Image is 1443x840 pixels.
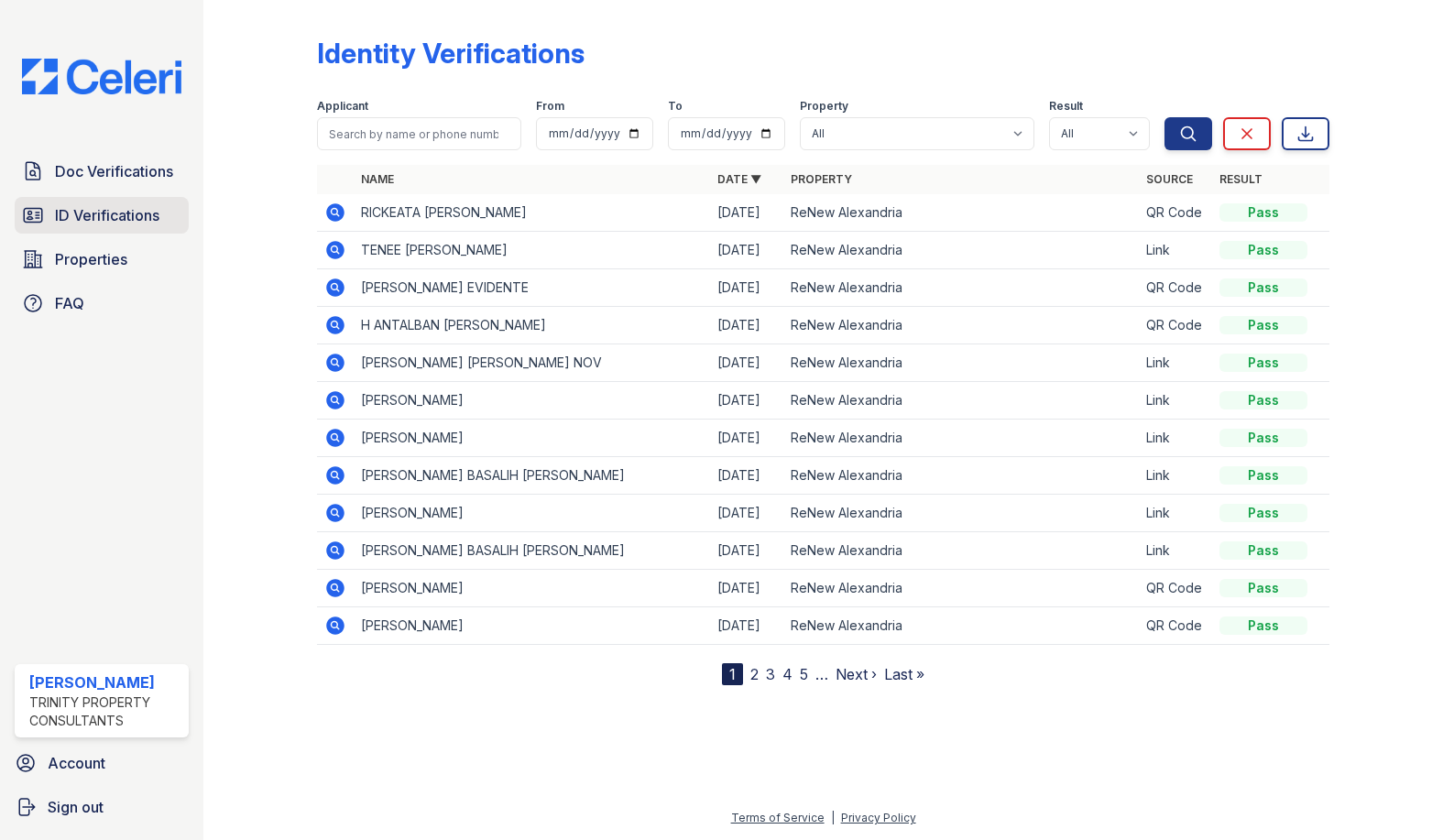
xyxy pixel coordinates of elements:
td: Link [1139,495,1212,532]
td: [DATE] [710,232,783,269]
td: [DATE] [710,269,783,307]
div: 1 [722,663,743,685]
a: FAQ [15,285,189,322]
td: Link [1139,420,1212,457]
td: [DATE] [710,570,783,607]
td: Link [1139,344,1212,382]
span: ID Verifications [55,204,159,226]
td: ReNew Alexandria [783,194,1139,232]
div: Trinity Property Consultants [29,693,181,730]
a: Source [1146,172,1193,186]
input: Search by name or phone number [317,117,521,150]
a: Sign out [7,789,196,825]
td: [DATE] [710,607,783,645]
td: QR Code [1139,269,1212,307]
img: CE_Logo_Blue-a8612792a0a2168367f1c8372b55b34899dd931a85d93a1a3d3e32e68fde9ad4.png [7,59,196,94]
td: [PERSON_NAME] [354,382,709,420]
div: | [831,811,835,824]
label: To [668,99,683,114]
div: Pass [1219,579,1307,597]
td: [DATE] [710,382,783,420]
td: [DATE] [710,495,783,532]
a: 3 [766,665,775,683]
div: Pass [1219,391,1307,409]
div: Pass [1219,241,1307,259]
span: Properties [55,248,127,270]
a: Terms of Service [731,811,825,824]
td: [PERSON_NAME] [354,420,709,457]
a: Properties [15,241,189,278]
a: Property [791,172,852,186]
td: ReNew Alexandria [783,607,1139,645]
div: Pass [1219,354,1307,372]
td: ReNew Alexandria [783,532,1139,570]
td: [PERSON_NAME] EVIDENTE [354,269,709,307]
td: QR Code [1139,194,1212,232]
a: Next › [836,665,877,683]
td: ReNew Alexandria [783,382,1139,420]
td: [DATE] [710,307,783,344]
div: Pass [1219,504,1307,522]
td: [DATE] [710,420,783,457]
td: Link [1139,382,1212,420]
td: [DATE] [710,194,783,232]
span: Account [48,752,105,774]
a: Result [1219,172,1263,186]
td: [DATE] [710,532,783,570]
td: H ANTALBAN [PERSON_NAME] [354,307,709,344]
div: Pass [1219,203,1307,222]
td: QR Code [1139,607,1212,645]
td: [DATE] [710,457,783,495]
a: 2 [750,665,759,683]
div: Pass [1219,429,1307,447]
td: ReNew Alexandria [783,232,1139,269]
a: Doc Verifications [15,153,189,190]
td: ReNew Alexandria [783,344,1139,382]
a: Account [7,745,196,781]
span: Sign out [48,796,104,818]
a: Name [361,172,394,186]
div: [PERSON_NAME] [29,671,181,693]
a: 5 [800,665,808,683]
td: ReNew Alexandria [783,570,1139,607]
td: ReNew Alexandria [783,307,1139,344]
td: ReNew Alexandria [783,457,1139,495]
a: ID Verifications [15,197,189,234]
div: Pass [1219,541,1307,560]
td: [PERSON_NAME] BASALIH [PERSON_NAME] [354,532,709,570]
div: Pass [1219,466,1307,485]
div: Identity Verifications [317,37,585,70]
label: Applicant [317,99,368,114]
td: QR Code [1139,570,1212,607]
a: Privacy Policy [841,811,916,824]
td: Link [1139,232,1212,269]
td: [PERSON_NAME] [354,570,709,607]
div: Pass [1219,616,1307,635]
label: From [536,99,564,114]
a: Date ▼ [717,172,761,186]
td: ReNew Alexandria [783,269,1139,307]
div: Pass [1219,316,1307,334]
td: [DATE] [710,344,783,382]
label: Property [800,99,848,114]
td: RICKEATA [PERSON_NAME] [354,194,709,232]
td: [PERSON_NAME] [354,607,709,645]
span: … [815,663,828,685]
td: QR Code [1139,307,1212,344]
td: [PERSON_NAME] BASALIH [PERSON_NAME] [354,457,709,495]
td: ReNew Alexandria [783,495,1139,532]
td: Link [1139,532,1212,570]
a: Last » [884,665,924,683]
td: [PERSON_NAME] [PERSON_NAME] NOV [354,344,709,382]
td: Link [1139,457,1212,495]
td: TENEE [PERSON_NAME] [354,232,709,269]
div: Pass [1219,278,1307,297]
td: ReNew Alexandria [783,420,1139,457]
td: [PERSON_NAME] [354,495,709,532]
span: Doc Verifications [55,160,173,182]
span: FAQ [55,292,84,314]
label: Result [1049,99,1083,114]
a: 4 [782,665,793,683]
